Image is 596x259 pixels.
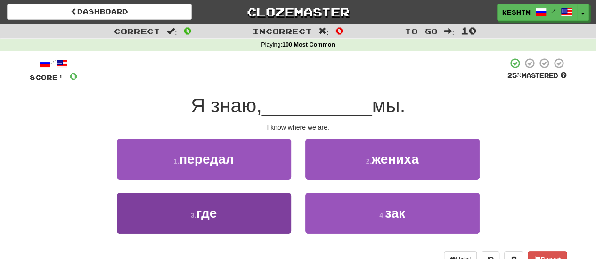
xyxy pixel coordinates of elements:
[174,157,180,165] small: 1 .
[502,8,531,16] span: KeshTM
[335,25,343,36] span: 0
[30,73,64,81] span: Score:
[253,26,312,36] span: Incorrect
[497,4,577,21] a: KeshTM /
[191,212,196,219] small: 3 .
[371,152,418,166] span: жениха
[461,25,477,36] span: 10
[366,157,371,165] small: 2 .
[507,71,567,80] div: Mastered
[167,27,177,35] span: :
[305,193,480,234] button: 4.зак
[372,94,405,117] span: мы.
[30,57,77,69] div: /
[305,139,480,180] button: 2.жениха
[191,94,262,117] span: Я знаю,
[282,41,335,48] strong: 100 Most Common
[262,94,372,117] span: __________
[117,139,291,180] button: 1.передал
[179,152,234,166] span: передал
[444,27,454,35] span: :
[117,193,291,234] button: 3.где
[206,4,391,20] a: Clozemaster
[196,206,217,220] span: где
[551,8,556,14] span: /
[404,26,437,36] span: To go
[318,27,329,35] span: :
[114,26,160,36] span: Correct
[385,206,405,220] span: зак
[30,123,567,132] div: I know where we are.
[7,4,192,20] a: Dashboard
[184,25,192,36] span: 0
[507,71,522,79] span: 25 %
[379,212,385,219] small: 4 .
[69,70,77,82] span: 0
